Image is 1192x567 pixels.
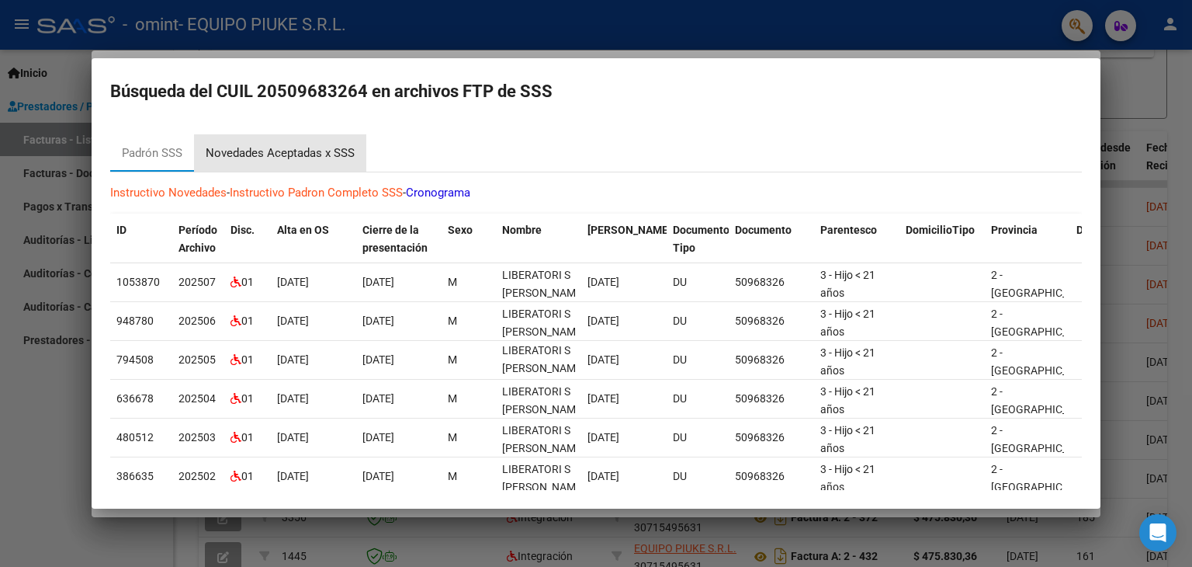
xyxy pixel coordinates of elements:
span: M [448,353,457,366]
div: 50968326 [735,273,808,291]
h2: Búsqueda del CUIL 20509683264 en archivos FTP de SSS [110,77,1082,106]
span: M [448,276,457,288]
span: Documento [735,224,792,236]
div: 50968326 [735,429,808,447]
div: 01 [230,312,265,330]
span: 202505 [178,353,216,366]
datatable-header-cell: Disc. [224,214,271,265]
span: [DATE] [587,353,619,366]
span: [DATE] [277,276,309,288]
span: [DATE] [277,315,309,327]
span: [DATE] [362,392,394,405]
span: 948780 [116,315,154,327]
datatable-header-cell: Departamento [1070,214,1156,265]
datatable-header-cell: Documento [729,214,814,265]
span: 636678 [116,392,154,405]
span: 1053870 [116,276,160,288]
datatable-header-cell: Sexo [442,214,496,265]
span: Cierre de la presentación [362,224,428,254]
div: Open Intercom Messenger [1139,514,1176,551]
span: 3 - Hijo < 21 años [820,308,875,338]
span: Provincia [991,224,1038,236]
span: M [448,470,457,482]
span: [DATE] [587,392,619,405]
div: 50968326 [735,468,808,485]
span: ID [116,224,126,236]
a: Cronograma [406,186,470,200]
span: Parentesco [820,224,877,236]
span: M [448,315,457,327]
div: 01 [230,468,265,485]
span: M [448,392,457,405]
span: 3 - Hijo < 21 años [820,463,875,493]
span: [DATE] [362,353,394,366]
span: 2 - [GEOGRAPHIC_DATA] [991,308,1096,338]
span: [DATE] [277,392,309,405]
datatable-header-cell: Alta en OS [271,214,356,265]
div: 01 [230,273,265,291]
span: [PERSON_NAME]. [587,224,674,236]
div: DU [673,312,722,330]
span: [DATE] [362,315,394,327]
span: Departamento [1076,224,1148,236]
span: [DATE] [587,431,619,444]
div: 01 [230,429,265,447]
span: LIBERATORI S FRANCO [502,269,585,299]
span: 202506 [178,315,216,327]
datatable-header-cell: DomicilioTipo [899,214,985,265]
span: 794508 [116,353,154,366]
a: Instructivo Padron Completo SSS [230,186,403,200]
span: LIBERATORI S FRANCO [502,463,585,493]
span: 3 - Hijo < 21 años [820,269,875,299]
span: LIBERATORI S FRANCO [502,344,585,374]
div: 50968326 [735,312,808,330]
span: 202504 [178,392,216,405]
div: 50968326 [735,351,808,369]
span: Período Archivo [178,224,217,254]
span: [DATE] [362,431,394,444]
span: Nombre [502,224,542,236]
span: 2 - [GEOGRAPHIC_DATA] [991,269,1096,299]
div: DU [673,468,722,485]
div: DU [673,351,722,369]
datatable-header-cell: Provincia [985,214,1070,265]
span: [DATE] [362,276,394,288]
span: Sexo [448,224,473,236]
div: DU [673,273,722,291]
datatable-header-cell: Período Archivo [172,214,224,265]
span: [DATE] [587,470,619,482]
datatable-header-cell: Fecha Nac. [581,214,667,265]
span: M [448,431,457,444]
div: Novedades Aceptadas x SSS [206,144,355,162]
span: 202503 [178,431,216,444]
p: - - [110,184,1082,202]
datatable-header-cell: ID [110,214,172,265]
span: 3 - Hijo < 21 años [820,385,875,416]
span: [DATE] [587,315,619,327]
span: 2 - [GEOGRAPHIC_DATA] [991,424,1096,454]
div: DU [673,390,722,408]
span: Disc. [230,224,255,236]
span: 480512 [116,431,154,444]
span: LIBERATORI S FRANCO [502,308,585,338]
span: 386635 [116,470,154,482]
div: 01 [230,351,265,369]
div: 50968326 [735,390,808,408]
div: 01 [230,390,265,408]
span: [DATE] [277,353,309,366]
span: 3 - Hijo < 21 años [820,424,875,454]
span: 202507 [178,276,216,288]
span: 2 - [GEOGRAPHIC_DATA] [991,463,1096,493]
span: 2 - [GEOGRAPHIC_DATA] [991,385,1096,416]
span: LIBERATORI S FRANCO [502,385,585,416]
datatable-header-cell: Cierre de la presentación [356,214,442,265]
div: DU [673,429,722,447]
a: Instructivo Novedades [110,186,227,200]
datatable-header-cell: Nombre [496,214,581,265]
span: 2 - [GEOGRAPHIC_DATA] [991,346,1096,377]
span: Alta en OS [277,224,329,236]
datatable-header-cell: Parentesco [814,214,899,265]
span: DomicilioTipo [906,224,975,236]
span: 202502 [178,470,216,482]
span: [DATE] [277,470,309,482]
